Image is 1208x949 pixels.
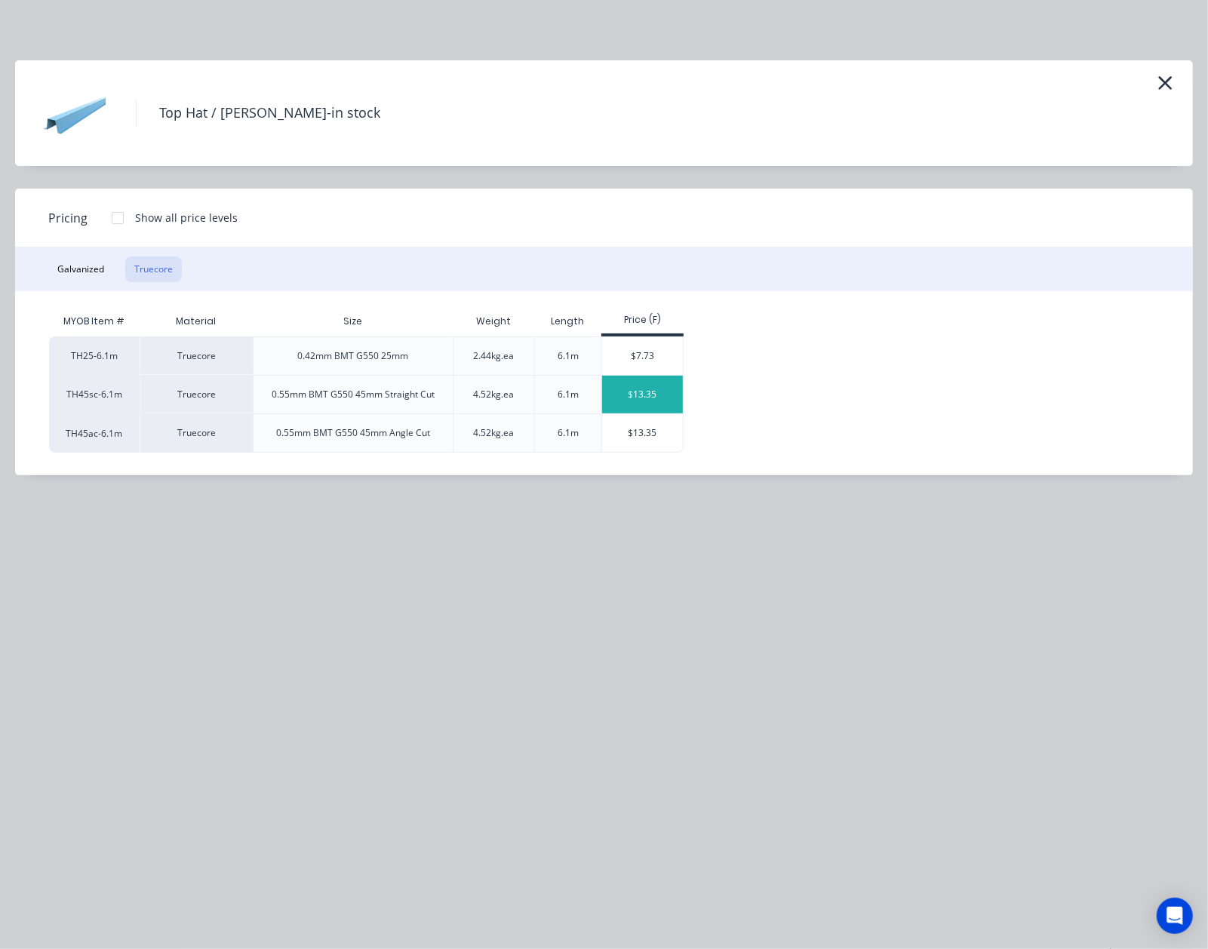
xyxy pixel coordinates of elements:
[276,426,430,440] div: 0.55mm BMT G550 45mm Angle Cut
[539,303,597,340] div: Length
[602,337,683,375] div: $7.73
[136,99,403,127] h4: Top Hat / [PERSON_NAME]-in stock
[464,303,523,340] div: Weight
[473,388,514,401] div: 4.52kg.ea
[135,210,238,226] div: Show all price levels
[558,426,579,440] div: 6.1m
[602,414,683,452] div: $13.35
[558,388,579,401] div: 6.1m
[48,256,113,282] button: Galvanized
[601,313,684,327] div: Price (F)
[331,303,374,340] div: Size
[140,413,253,453] div: Truecore
[125,256,182,282] button: Truecore
[297,349,408,363] div: 0.42mm BMT G550 25mm
[473,426,514,440] div: 4.52kg.ea
[272,388,435,401] div: 0.55mm BMT G550 45mm Straight Cut
[49,306,140,336] div: MYOB Item #
[473,349,514,363] div: 2.44kg.ea
[49,375,140,413] div: TH45sc-6.1m
[49,413,140,453] div: TH45ac-6.1m
[1157,898,1193,934] div: Open Intercom Messenger
[140,375,253,413] div: Truecore
[558,349,579,363] div: 6.1m
[38,75,113,151] img: Top Hat / Batten-in stock
[49,336,140,375] div: TH25-6.1m
[140,336,253,375] div: Truecore
[140,306,253,336] div: Material
[602,376,683,413] div: $13.35
[48,209,88,227] span: Pricing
